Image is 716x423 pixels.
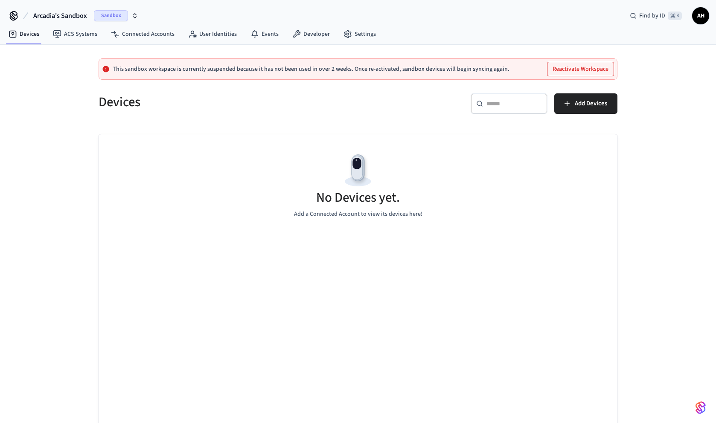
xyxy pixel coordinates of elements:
a: Connected Accounts [104,26,181,42]
img: SeamLogoGradient.69752ec5.svg [696,401,706,414]
a: ACS Systems [46,26,104,42]
span: Find by ID [639,12,665,20]
a: Devices [2,26,46,42]
span: Arcadia's Sandbox [33,11,87,21]
h5: No Devices yet. [316,189,400,206]
span: AH [693,8,708,23]
p: Add a Connected Account to view its devices here! [294,210,422,219]
span: Add Devices [575,98,607,109]
a: Events [244,26,285,42]
a: Developer [285,26,337,42]
div: Find by ID⌘ K [623,8,689,23]
h5: Devices [99,93,353,111]
img: Devices Empty State [339,151,377,190]
button: AH [692,7,709,24]
span: ⌘ K [668,12,682,20]
span: Sandbox [94,10,128,21]
p: This sandbox workspace is currently suspended because it has not been used in over 2 weeks. Once ... [113,66,509,72]
button: Add Devices [554,93,617,114]
a: Settings [337,26,383,42]
a: User Identities [181,26,244,42]
button: Reactivate Workspace [547,62,614,76]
